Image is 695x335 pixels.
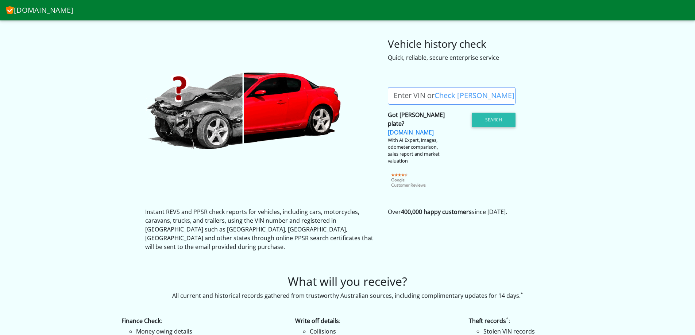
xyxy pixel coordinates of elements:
label: Enter VIN or [388,87,520,105]
a: [DOMAIN_NAME] [388,128,434,136]
sup: ^ [506,316,509,322]
h2: What will you receive? [5,274,690,288]
strong: Write off details [295,317,339,325]
p: Over since [DATE]. [388,207,550,216]
div: With AI Expert, images, odometer comparison, sales report and market valuation [388,137,446,165]
h3: Vehicle history check [388,38,550,50]
img: CheckVIN [145,71,342,151]
p: All current and historical records gathered from trustworthy Australian sources, including compli... [5,291,690,300]
strong: Theft records [469,317,506,325]
img: CheckVIN.com.au logo [6,5,14,14]
a: Check [PERSON_NAME] [435,90,514,100]
strong: Finance Check [121,317,161,325]
p: Instant REVS and PPSR check reports for vehicles, including cars, motorcycles, caravans, trucks, ... [145,207,377,251]
img: gcr-badge-transparent.png [388,170,430,190]
a: [DOMAIN_NAME] [6,3,73,17]
strong: Got [PERSON_NAME] plate? [388,111,445,128]
button: Search [472,113,516,127]
div: Quick, reliable, secure enterprise service [388,53,550,62]
strong: 400,000 happy customers [401,208,472,216]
